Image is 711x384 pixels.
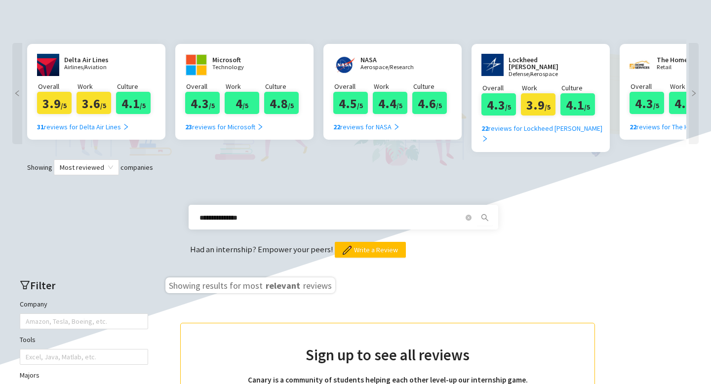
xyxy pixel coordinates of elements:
div: 3.6 [77,92,111,114]
b: 22 [333,122,340,131]
span: /5 [61,101,67,110]
label: Company [20,299,47,309]
div: reviews for Microsoft [185,121,264,132]
span: /5 [140,101,146,110]
span: /5 [357,101,363,110]
span: /5 [100,101,106,110]
span: /5 [242,101,248,110]
span: filter [20,280,30,290]
div: 4.6 [412,92,447,114]
p: Work [226,81,264,92]
span: right [122,123,129,130]
span: /5 [584,103,590,112]
span: /5 [505,103,511,112]
div: 4.1 [116,92,151,114]
h2: Lockheed [PERSON_NAME] [509,56,583,70]
p: Technology [212,64,272,71]
p: Defense/Aerospace [509,71,583,77]
div: 4.5 [333,92,368,114]
div: reviews for Delta Air Lines [37,121,129,132]
span: Most reviewed [60,160,113,175]
div: reviews for Lockheed [PERSON_NAME] [481,123,607,145]
h2: Filter [20,277,148,294]
b: 22 [630,122,636,131]
span: left [12,90,22,97]
p: Airlines/Aviation [64,64,123,71]
label: Majors [20,370,39,381]
h2: Delta Air Lines [64,56,123,63]
span: close-circle [466,215,472,221]
div: 4.3 [630,92,664,114]
h3: Showing results for most reviews [165,277,335,293]
p: Culture [413,81,452,92]
div: 4 [225,92,259,114]
a: 23reviews for Microsoft right [185,114,264,132]
p: Culture [561,82,600,93]
span: /5 [209,101,215,110]
h2: Sign up to see all reviews [200,343,575,367]
p: Culture [117,81,156,92]
span: relevant [265,278,301,290]
p: Overall [186,81,225,92]
div: 4.3 [185,92,220,114]
a: 22reviews for Lockheed [PERSON_NAME] right [481,115,607,145]
label: Tools [20,334,36,345]
span: right [393,123,400,130]
span: /5 [545,103,551,112]
div: reviews for NASA [333,121,400,132]
img: www.lockheedmartin.com [481,54,504,76]
span: right [689,90,699,97]
p: Work [78,81,116,92]
p: Overall [38,81,77,92]
div: Showing companies [10,159,701,175]
img: nasa.gov [333,54,355,76]
div: 4.8 [264,92,299,114]
span: /5 [653,101,659,110]
div: 4.1 [560,93,595,115]
div: 4.2 [669,92,704,114]
input: Tools [26,351,28,363]
button: search [477,210,493,226]
h2: Microsoft [212,56,272,63]
a: 31reviews for Delta Air Lines right [37,114,129,132]
p: Aerospace/Research [360,64,420,71]
h2: NASA [360,56,420,63]
p: Culture [265,81,304,92]
span: /5 [396,101,402,110]
div: 3.9 [37,92,72,114]
img: pencil.png [343,246,352,255]
span: /5 [436,101,442,110]
a: 22reviews for NASA right [333,114,400,132]
b: 31 [37,122,44,131]
p: Work [374,81,412,92]
b: 23 [185,122,192,131]
p: Overall [482,82,521,93]
b: 22 [481,124,488,133]
p: Work [670,81,709,92]
span: /5 [288,101,294,110]
span: right [481,135,488,142]
img: www.microsoft.com [185,54,207,76]
div: 3.9 [521,93,555,115]
p: Overall [334,81,373,92]
div: 4.4 [373,92,407,114]
span: right [257,123,264,130]
div: 4.3 [481,93,516,115]
span: search [477,214,492,222]
button: Write a Review [335,242,406,258]
span: Write a Review [354,244,398,255]
span: Had an internship? Empower your peers! [190,244,335,255]
p: Overall [631,81,669,92]
p: Work [522,82,560,93]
